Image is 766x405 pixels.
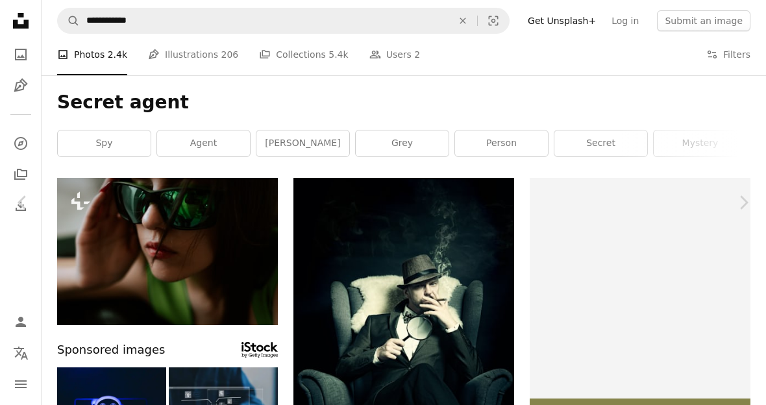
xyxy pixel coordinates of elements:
a: Illustrations [8,73,34,99]
button: Language [8,340,34,366]
button: Search Unsplash [58,8,80,33]
a: a man sitting in a chair smoking a cigarette [293,337,514,349]
button: Clear [449,8,477,33]
a: spy [58,130,151,156]
span: 206 [221,47,239,62]
span: Sponsored images [57,341,165,360]
a: Next [721,140,766,265]
button: Submit an image [657,10,750,31]
a: agent [157,130,250,156]
span: 2 [414,47,420,62]
img: A woman wearing sunglasses with her hand on her head [57,178,278,325]
form: Find visuals sitewide [57,8,510,34]
a: grey [356,130,449,156]
h1: Secret agent [57,91,750,114]
a: Get Unsplash+ [520,10,604,31]
button: Menu [8,371,34,397]
button: Visual search [478,8,509,33]
a: Illustrations 206 [148,34,238,75]
a: person [455,130,548,156]
span: 5.4k [328,47,348,62]
a: Photos [8,42,34,67]
a: Collections 5.4k [259,34,348,75]
a: mystery [654,130,747,156]
a: Users 2 [369,34,421,75]
a: Explore [8,130,34,156]
a: A woman wearing sunglasses with her hand on her head [57,245,278,257]
a: Log in / Sign up [8,309,34,335]
a: Log in [604,10,647,31]
button: Filters [706,34,750,75]
a: secret [554,130,647,156]
a: [PERSON_NAME] [256,130,349,156]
